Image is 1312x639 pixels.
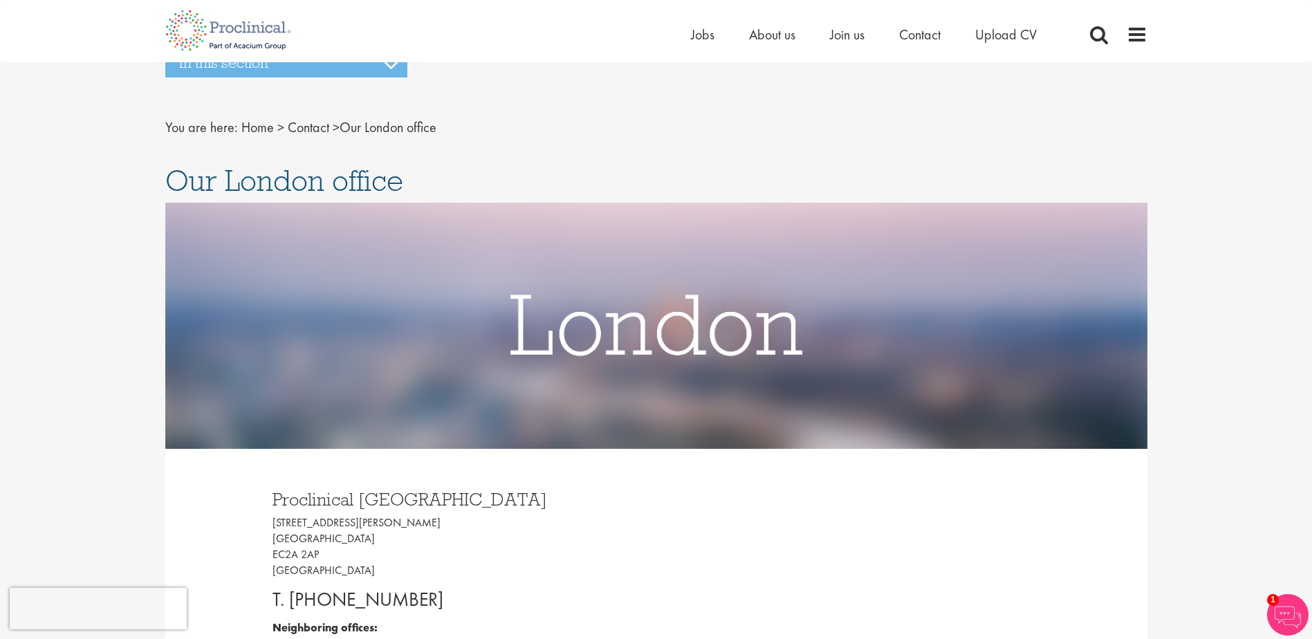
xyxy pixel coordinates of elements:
[749,26,795,44] a: About us
[272,490,646,508] h3: Proclinical [GEOGRAPHIC_DATA]
[165,48,407,77] h3: In this section
[272,586,646,613] p: T. [PHONE_NUMBER]
[1267,594,1279,606] span: 1
[272,515,646,578] p: [STREET_ADDRESS][PERSON_NAME] [GEOGRAPHIC_DATA] EC2A 2AP [GEOGRAPHIC_DATA]
[272,620,378,635] b: Neighboring offices:
[691,26,714,44] a: Jobs
[10,588,187,629] iframe: reCAPTCHA
[165,162,403,199] span: Our London office
[1267,594,1309,636] img: Chatbot
[288,118,329,136] a: breadcrumb link to Contact
[333,118,340,136] span: >
[165,118,238,136] span: You are here:
[975,26,1037,44] a: Upload CV
[241,118,274,136] a: breadcrumb link to Home
[277,118,284,136] span: >
[830,26,865,44] a: Join us
[899,26,941,44] a: Contact
[241,118,436,136] span: Our London office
